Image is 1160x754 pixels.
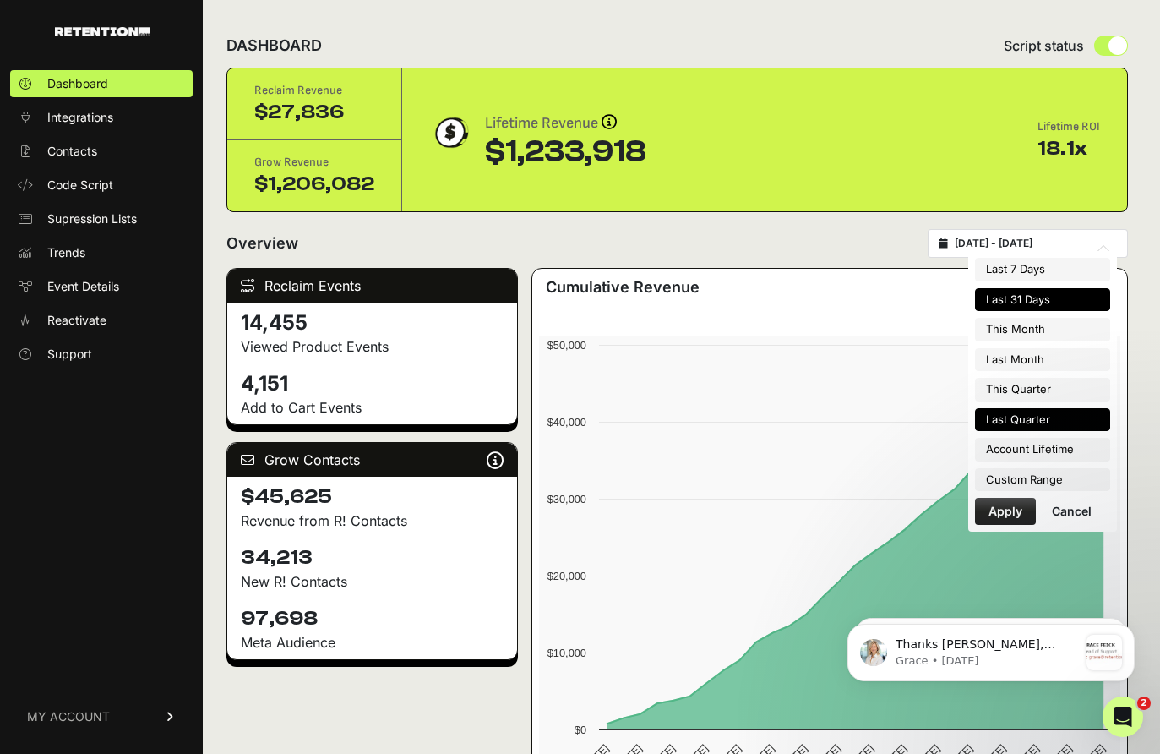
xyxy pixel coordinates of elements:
[227,269,517,303] div: Reclaim Events
[10,138,193,165] a: Contacts
[241,370,504,397] h4: 4,151
[10,307,193,334] a: Reactivate
[975,468,1110,492] li: Custom Range
[254,171,374,198] div: $1,206,082
[485,135,646,169] div: $1,233,918
[227,443,517,477] div: Grow Contacts
[1004,36,1084,56] span: Script status
[241,336,504,357] p: Viewed Product Events
[1103,697,1143,737] iframe: Intercom live chat
[485,112,646,135] div: Lifetime Revenue
[10,104,193,131] a: Integrations
[47,244,85,261] span: Trends
[55,27,150,36] img: Retention.com
[547,493,586,505] text: $30,000
[975,288,1110,312] li: Last 31 Days
[241,309,504,336] h4: 14,455
[975,258,1110,281] li: Last 7 Days
[975,498,1036,525] button: Apply
[1037,135,1100,162] div: 18.1x
[47,75,108,92] span: Dashboard
[10,273,193,300] a: Event Details
[47,109,113,126] span: Integrations
[254,99,374,126] div: $27,836
[241,544,504,571] h4: 34,213
[10,239,193,266] a: Trends
[226,232,298,255] h2: Overview
[1137,697,1151,710] span: 2
[10,205,193,232] a: Supression Lists
[547,416,586,429] text: $40,000
[47,346,92,363] span: Support
[975,408,1110,432] li: Last Quarter
[226,34,322,57] h2: DASHBOARD
[975,378,1110,402] li: This Quarter
[10,341,193,368] a: Support
[241,397,504,418] p: Add to Cart Events
[1038,498,1105,525] button: Cancel
[822,590,1160,708] iframe: Intercom notifications message
[1037,118,1100,135] div: Lifetime ROI
[10,691,193,742] a: MY ACCOUNT
[241,632,504,653] div: Meta Audience
[546,276,700,299] h3: Cumulative Revenue
[10,172,193,199] a: Code Script
[47,177,113,194] span: Code Script
[429,112,471,154] img: dollar-coin-05c43ed7efb7bc0c12610022525b4bbbb207c7efeef5aecc26f025e68dcafac9.png
[547,570,586,582] text: $20,000
[47,210,137,227] span: Supression Lists
[975,438,1110,462] li: Account Lifetime
[241,511,504,531] p: Revenue from R! Contacts
[547,647,586,659] text: $10,000
[47,312,106,329] span: Reactivate
[47,278,119,295] span: Event Details
[575,724,586,736] text: $0
[254,154,374,171] div: Grow Revenue
[241,484,504,511] h4: $45,625
[241,571,504,592] p: New R! Contacts
[975,318,1110,341] li: This Month
[241,605,504,632] h4: 97,698
[254,82,374,99] div: Reclaim Revenue
[547,339,586,352] text: $50,000
[27,708,110,725] span: MY ACCOUNT
[47,143,97,160] span: Contacts
[10,70,193,97] a: Dashboard
[975,348,1110,372] li: Last Month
